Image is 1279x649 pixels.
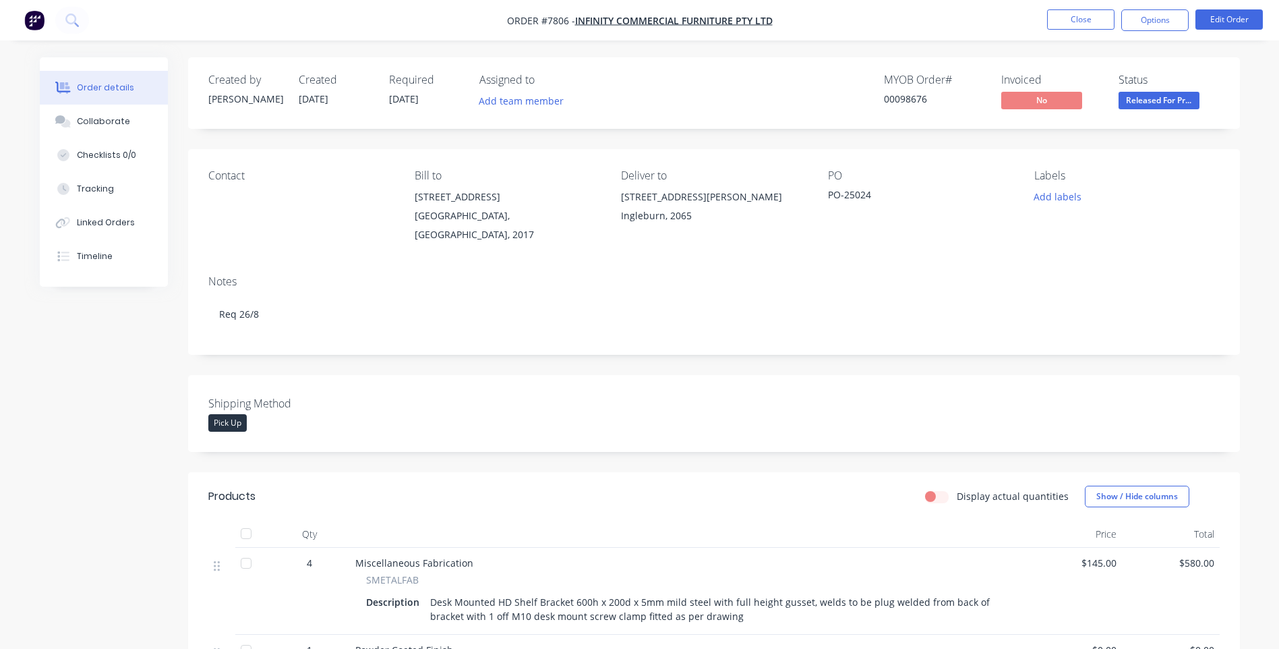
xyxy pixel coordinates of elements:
div: Labels [1034,169,1219,182]
span: [DATE] [299,92,328,105]
button: Checklists 0/0 [40,138,168,172]
div: Price [1024,521,1122,548]
button: Show / Hide columns [1085,486,1189,507]
div: Contact [208,169,393,182]
div: PO [828,169,1013,182]
button: Tracking [40,172,168,206]
button: Add team member [471,92,570,110]
button: Options [1121,9,1189,31]
div: Assigned to [479,74,614,86]
label: Shipping Method [208,395,377,412]
span: SMETALFAB [366,573,419,587]
span: [DATE] [389,92,419,105]
span: 4 [307,556,312,570]
div: Status [1119,74,1220,86]
div: [STREET_ADDRESS] [415,188,599,206]
div: Ingleburn, 2065 [621,206,806,225]
label: Display actual quantities [957,489,1069,503]
span: $580.00 [1127,556,1214,570]
div: 00098676 [884,92,985,106]
button: Add team member [479,92,571,110]
div: Desk Mounted HD Shelf Bracket 600h x 200d x 5mm mild steel with full height gusset, welds to be p... [425,592,1008,626]
div: Bill to [415,169,599,182]
div: Pick Up [208,414,247,432]
button: Order details [40,71,168,105]
button: Collaborate [40,105,168,138]
div: [PERSON_NAME] [208,92,282,106]
div: MYOB Order # [884,74,985,86]
div: Req 26/8 [208,293,1220,335]
div: [STREET_ADDRESS][GEOGRAPHIC_DATA], [GEOGRAPHIC_DATA], 2017 [415,188,599,244]
div: Notes [208,275,1220,288]
button: Timeline [40,239,168,273]
button: Released For Pr... [1119,92,1199,112]
div: Collaborate [77,115,130,128]
div: Deliver to [621,169,806,182]
span: $145.00 [1030,556,1117,570]
div: [STREET_ADDRESS][PERSON_NAME]Ingleburn, 2065 [621,188,806,231]
div: Order details [77,82,134,94]
div: Timeline [77,250,113,262]
div: Tracking [77,183,114,195]
img: Factory [24,10,44,30]
div: Checklists 0/0 [77,149,136,161]
button: Linked Orders [40,206,168,239]
div: PO-25024 [828,188,997,206]
div: Total [1122,521,1220,548]
div: Products [208,488,256,505]
div: Linked Orders [77,217,135,229]
div: Invoiced [1001,74,1102,86]
span: No [1001,92,1082,109]
button: Edit Order [1195,9,1263,30]
div: Qty [269,521,350,548]
div: Description [366,592,425,612]
div: Created by [208,74,282,86]
span: Miscellaneous Fabrication [355,557,473,569]
span: Released For Pr... [1119,92,1199,109]
div: Required [389,74,463,86]
a: Infinity Commercial Furniture Pty Ltd [575,14,773,27]
div: [GEOGRAPHIC_DATA], [GEOGRAPHIC_DATA], 2017 [415,206,599,244]
span: Order #7806 - [507,14,575,27]
button: Add labels [1027,188,1089,206]
div: Created [299,74,373,86]
button: Close [1047,9,1114,30]
div: [STREET_ADDRESS][PERSON_NAME] [621,188,806,206]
